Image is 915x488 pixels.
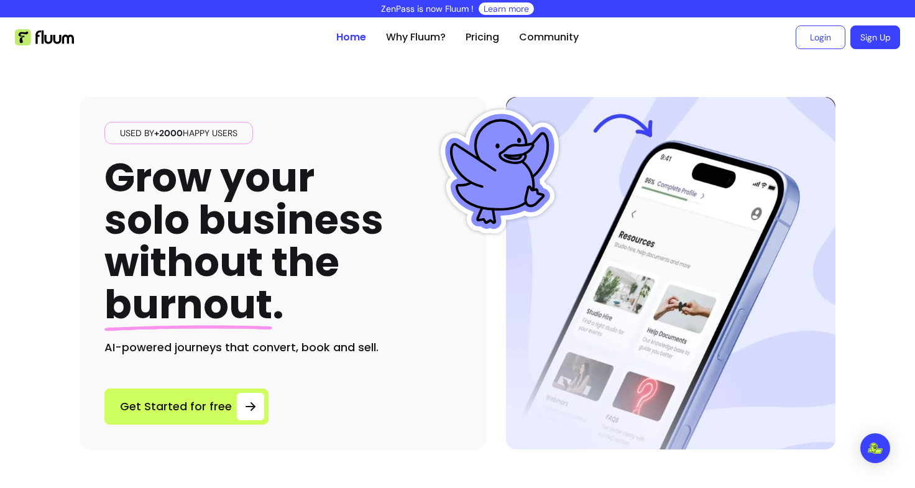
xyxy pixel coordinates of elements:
[104,157,384,326] h1: Grow your solo business without the .
[15,29,74,45] img: Fluum Logo
[860,433,890,463] div: Open Intercom Messenger
[519,30,579,45] a: Community
[381,2,474,15] p: ZenPass is now Fluum !
[466,30,499,45] a: Pricing
[115,127,242,139] span: Used by happy users
[438,109,562,234] img: Fluum Duck sticker
[850,25,900,49] a: Sign Up
[154,127,183,139] span: +2000
[386,30,446,45] a: Why Fluum?
[104,277,272,332] span: burnout
[506,97,835,449] img: Hero
[120,398,232,415] span: Get Started for free
[796,25,845,49] a: Login
[484,2,529,15] a: Learn more
[336,30,366,45] a: Home
[104,389,269,425] a: Get Started for free
[104,339,461,356] h2: AI-powered journeys that convert, book and sell.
